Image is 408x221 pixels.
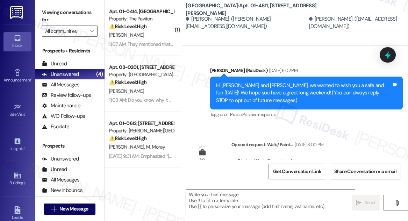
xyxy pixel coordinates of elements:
[273,168,321,175] span: Get Conversation Link
[267,67,298,74] div: [DATE] 6:02 PM
[210,109,403,120] div: Tagged as:
[42,92,91,99] div: Review follow-ups
[42,81,79,88] div: All Messages
[44,204,96,215] button: New Message
[35,142,105,150] div: Prospects
[3,32,31,51] a: Inbox
[309,15,403,30] div: [PERSON_NAME]. ([EMAIL_ADDRESS][DOMAIN_NAME])
[237,158,253,165] b: Status
[42,123,69,130] div: Escalate
[109,23,147,29] strong: ⚠️ Risk Level: High
[3,135,31,154] a: Insights •
[109,153,366,159] div: [DATE] 9:31 AM: Emphasized “[PERSON_NAME] ([PERSON_NAME][GEOGRAPHIC_DATA]): Hi [PERSON_NAME], I u...
[90,28,94,34] i: 
[42,102,80,109] div: Maintenance
[210,67,403,77] div: [PERSON_NAME] (ResiDesk)
[45,26,86,37] input: All communities
[109,32,144,38] span: [PERSON_NAME]
[109,15,174,22] div: Property: The Pavilion
[109,71,174,78] div: Property: [GEOGRAPHIC_DATA]
[109,135,147,141] strong: ⚠️ Risk Level: High
[242,112,276,117] span: Positive response
[25,111,26,116] span: •
[42,71,79,78] div: Unanswered
[364,199,375,206] span: Send
[35,47,105,55] div: Prospects + Residents
[42,176,79,184] div: All Messages
[109,127,174,134] div: Property: [PERSON_NAME][GEOGRAPHIC_DATA]
[24,145,25,150] span: •
[42,60,67,67] div: Unread
[42,187,83,194] div: New Inbounds
[269,164,326,179] button: Get Conversation Link
[109,171,174,178] div: Apt. 01~1908, [STREET_ADDRESS][PERSON_NAME]
[199,156,205,164] div: WO
[109,97,216,103] div: 11:03 AM: Do you know why it hasn't went through yet
[109,88,144,94] span: [PERSON_NAME]
[51,206,57,212] i: 
[394,200,400,206] i: 
[356,200,361,206] i: 
[109,120,174,127] div: Apt. 01~0612, [STREET_ADDRESS][PERSON_NAME]
[3,170,31,188] a: Buildings
[186,2,325,17] b: [GEOGRAPHIC_DATA]: Apt. 01~4611, [STREET_ADDRESS][PERSON_NAME]
[94,69,105,80] div: (4)
[42,166,67,173] div: Unread
[109,79,147,85] strong: ⚠️ Risk Level: High
[109,8,174,15] div: Apt. 01~0414, [GEOGRAPHIC_DATA][PERSON_NAME]
[230,112,242,117] span: Praise ,
[237,156,292,172] div: : Work Completed
[109,64,174,71] div: Apt. 03~0201, [STREET_ADDRESS][GEOGRAPHIC_DATA][US_STATE][STREET_ADDRESS]
[352,195,380,211] button: Send
[330,164,401,179] button: Share Conversation via email
[146,144,165,150] span: M. Moray
[186,15,307,30] div: [PERSON_NAME]. ([PERSON_NAME][EMAIL_ADDRESS][DOMAIN_NAME])
[10,6,24,19] img: ResiDesk Logo
[109,144,146,150] span: [PERSON_NAME]
[334,168,396,175] span: Share Conversation via email
[42,7,98,26] label: Viewing conversations for
[59,205,88,213] span: New Message
[293,141,324,148] div: [DATE] 8:00 PM
[42,155,79,163] div: Unanswered
[216,82,392,104] div: Hi [PERSON_NAME] and [PERSON_NAME], we wanted to wish you a safe and fun [DATE]! We hope you have...
[231,141,323,151] div: Opened request: Walls/Paint...
[31,77,32,81] span: •
[42,113,85,120] div: WO Follow-ups
[3,101,31,120] a: Site Visit •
